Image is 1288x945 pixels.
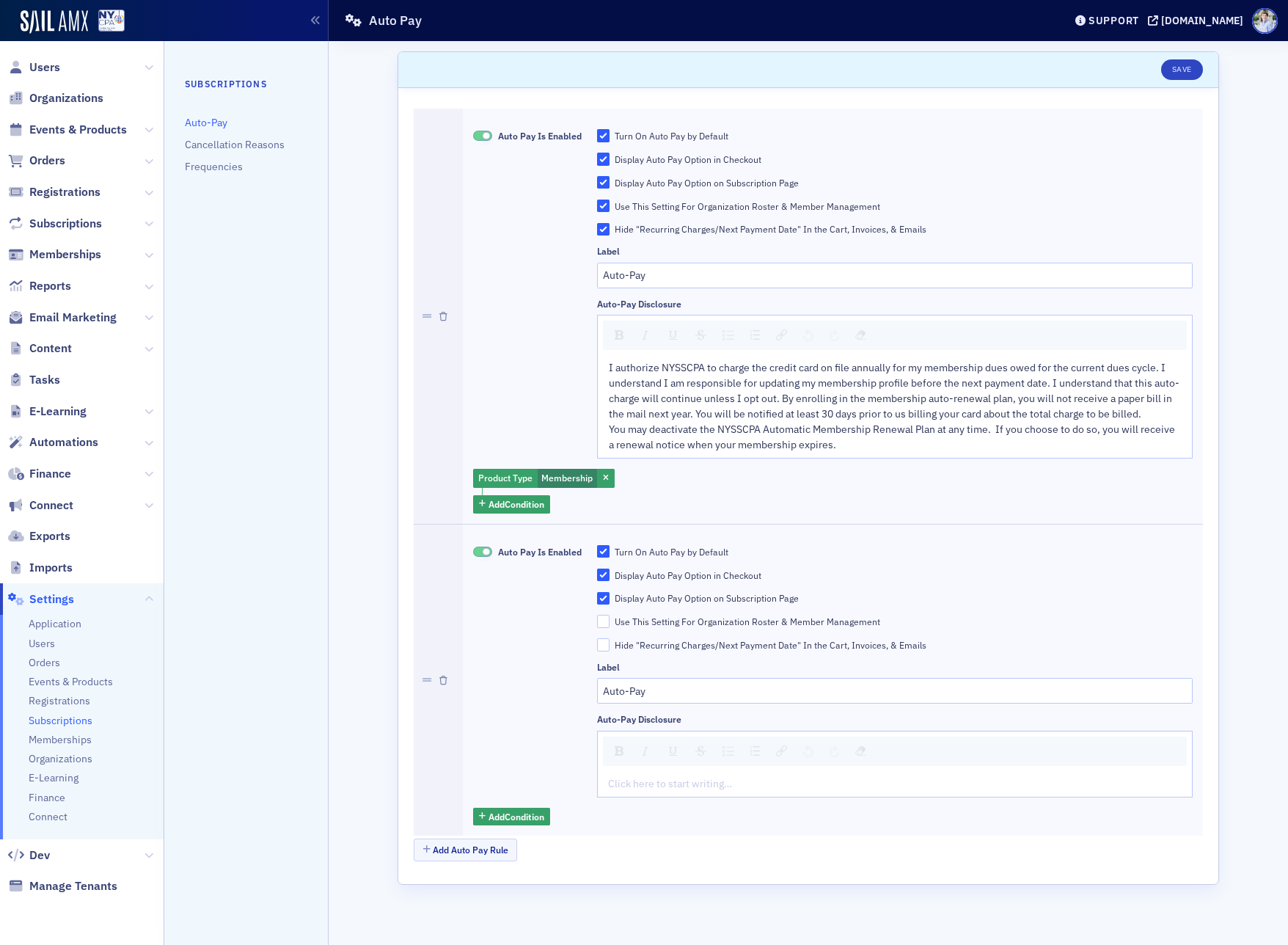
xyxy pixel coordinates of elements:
a: View Homepage [88,10,125,34]
button: [DOMAIN_NAME] [1148,15,1248,26]
a: Imports [8,560,73,576]
div: rdw-inline-control [607,741,714,762]
img: SailAMX [98,10,125,32]
a: Connect [29,810,67,824]
div: Ordered [745,325,765,345]
span: Content [29,340,72,357]
span: Tasks [29,372,60,388]
a: Registrations [8,184,100,200]
span: Email Marketing [29,310,117,326]
span: Application [29,617,81,631]
div: Label [597,246,620,257]
h1: Auto Pay [369,12,422,29]
a: Orders [8,153,65,169]
input: Use This Setting For Organization Roster & Member Management [597,615,610,628]
a: Email Marketing [8,310,117,326]
a: Cancellation Reasons [185,138,285,151]
span: Automations [29,434,98,450]
button: AddCondition [473,495,550,514]
div: Display Auto Pay Option on Subscription Page [615,592,799,605]
a: Exports [8,528,70,544]
div: Italic [634,325,656,346]
input: Display Auto Pay Option in Checkout [597,153,610,166]
input: Turn On Auto Pay by Default [597,129,610,142]
div: rdw-history-control [795,325,847,346]
span: Product Type [478,472,533,484]
a: E-Learning [8,404,87,420]
div: Display Auto Pay Option in Checkout [615,569,761,582]
button: Add Auto Pay Rule [414,839,517,861]
span: Manage Tenants [29,878,117,894]
div: Turn On Auto Pay by Default [615,546,728,558]
div: Remove [850,741,871,762]
a: Users [29,637,55,651]
div: Strikethrough [690,325,711,345]
div: Use This Setting For Organization Roster & Member Management [615,616,880,628]
span: E-Learning [29,771,78,785]
span: Add Condition [489,810,544,823]
span: Registrations [29,184,100,200]
div: Link [771,325,792,346]
a: Events & Products [29,675,113,689]
span: Profile [1252,8,1278,34]
div: rdw-toolbar [603,321,1187,350]
span: Orders [29,656,60,670]
span: Organizations [29,90,103,106]
span: Add Condition [489,497,544,511]
div: rdw-remove-control [847,741,874,762]
a: Finance [29,791,65,805]
a: Organizations [29,752,92,766]
div: Underline [662,325,684,346]
span: Membership [541,472,593,484]
span: Memberships [29,247,101,263]
div: Label [597,662,620,673]
a: Finance [8,466,71,482]
div: Underline [662,741,684,762]
div: rdw-editor [609,360,1182,453]
a: Manage Tenants [8,878,117,894]
div: Redo [824,325,844,346]
span: Auto Pay Is Enabled [498,130,582,142]
div: rdw-editor [609,776,1182,792]
div: [DOMAIN_NAME] [1161,14,1243,27]
button: Save [1161,59,1203,80]
a: Tasks [8,372,60,388]
span: Reports [29,278,71,294]
a: Automations [8,434,98,450]
div: rdw-inline-control [607,325,714,346]
img: SailAMX [21,10,88,34]
a: Events & Products [8,122,127,138]
span: Auto Pay Is Enabled [473,547,492,558]
button: AddCondition [473,808,550,826]
div: Ordered [745,741,765,761]
span: I authorize NYSSCPA to charge the credit card on file annually for my membership dues owed for th... [609,361,1179,420]
div: Bold [610,741,629,761]
div: Support [1088,14,1139,27]
div: Link [771,741,792,762]
span: Settings [29,591,74,607]
a: Registrations [29,694,90,708]
div: Display Auto Pay Option on Subscription Page [615,177,799,189]
div: Italic [634,741,656,762]
input: Hide "Recurring Charges/Next Payment Date" In the Cart, Invoices, & Emails [597,223,610,236]
a: Subscriptions [8,216,102,232]
a: Memberships [8,247,101,263]
a: Subscriptions [29,714,92,728]
span: Finance [29,466,71,482]
input: Hide "Recurring Charges/Next Payment Date" In the Cart, Invoices, & Emails [597,638,610,652]
div: Hide "Recurring Charges/Next Payment Date" In the Cart, Invoices, & Emails [615,223,926,236]
span: Connect [29,497,73,514]
div: rdw-history-control [795,741,847,762]
a: Connect [8,497,73,514]
div: rdw-link-control [768,741,795,762]
div: rdw-remove-control [847,325,874,346]
div: Unordered [717,741,739,762]
div: Membership [473,469,615,488]
div: rdw-list-control [714,741,768,762]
